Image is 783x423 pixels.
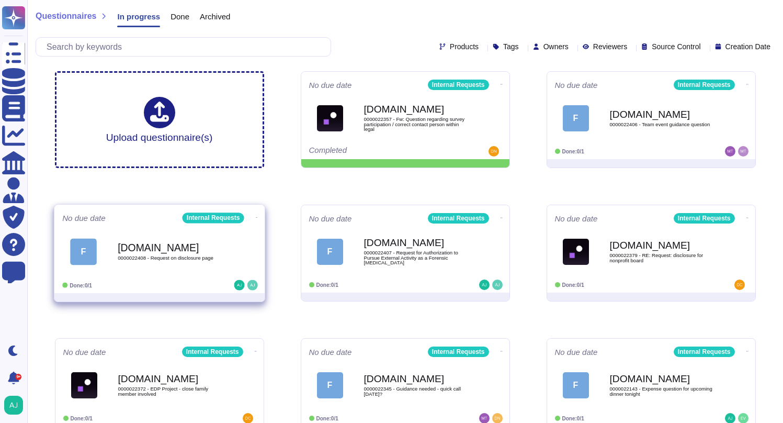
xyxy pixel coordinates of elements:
span: Reviewers [593,43,627,50]
img: user [738,146,748,157]
img: user [734,280,745,290]
span: No due date [555,81,598,89]
b: [DOMAIN_NAME] [364,104,469,114]
img: user [234,280,244,291]
span: 0000022408 - Request on disclosure page [118,255,223,261]
b: [DOMAIN_NAME] [610,109,714,119]
div: F [563,105,589,131]
b: [DOMAIN_NAME] [118,374,223,384]
img: user [247,280,257,291]
img: user [725,146,735,157]
span: No due date [62,214,106,222]
span: Done [171,13,189,20]
span: 0000022357 - Fw: Question regarding survey participation / correct contact person within legal [364,117,469,132]
img: Logo [317,105,343,131]
b: [DOMAIN_NAME] [364,374,469,384]
b: [DOMAIN_NAME] [364,238,469,248]
span: Done: 0/1 [316,416,338,421]
span: Questionnaires [36,12,96,20]
div: F [317,239,343,265]
img: user [479,280,490,290]
span: No due date [63,348,106,356]
span: Done: 0/1 [562,282,584,288]
div: Completed [309,146,437,157]
div: F [563,372,589,398]
span: 0000022372 - EDP Project - close family member involved [118,386,223,396]
img: Logo [563,239,589,265]
span: 0000022379 - RE: Request: disclosure for nonprofit board [610,253,714,263]
div: F [317,372,343,398]
div: Internal Requests [182,213,244,223]
div: Internal Requests [674,80,735,90]
span: No due date [309,81,352,89]
span: Done: 0/1 [71,416,93,421]
span: Done: 0/1 [562,149,584,154]
div: 9+ [15,374,21,380]
b: [DOMAIN_NAME] [610,374,714,384]
div: Internal Requests [428,213,489,224]
span: Products [450,43,479,50]
b: [DOMAIN_NAME] [118,242,223,252]
span: Tags [503,43,519,50]
div: Internal Requests [674,213,735,224]
img: user [492,280,503,290]
div: Upload questionnaire(s) [106,97,213,142]
div: F [70,238,97,265]
span: No due date [309,348,352,356]
span: Source Control [652,43,700,50]
input: Search by keywords [41,38,331,56]
span: 0000022406 - Team event guidance question [610,122,714,127]
div: Internal Requests [428,80,489,90]
span: Done: 0/1 [70,282,92,288]
span: 0000022143 - Expense question for upcoming dinner tonight [610,386,714,396]
div: Internal Requests [428,347,489,357]
span: Archived [200,13,230,20]
span: No due date [309,215,352,222]
span: 0000022407 - Request for Authorization to Pursue External Activity as a Forensic [MEDICAL_DATA] [364,250,469,265]
div: Internal Requests [182,347,243,357]
img: user [489,146,499,157]
b: [DOMAIN_NAME] [610,240,714,250]
span: No due date [555,215,598,222]
img: Logo [71,372,97,398]
span: Owners [543,43,569,50]
span: In progress [117,13,160,20]
span: Done: 0/1 [316,282,338,288]
img: user [4,396,23,415]
div: Internal Requests [674,347,735,357]
span: Done: 0/1 [562,416,584,421]
span: Creation Date [725,43,770,50]
span: 0000022345 - Guidance needed - quick call [DATE]? [364,386,469,396]
span: No due date [555,348,598,356]
button: user [2,394,30,417]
